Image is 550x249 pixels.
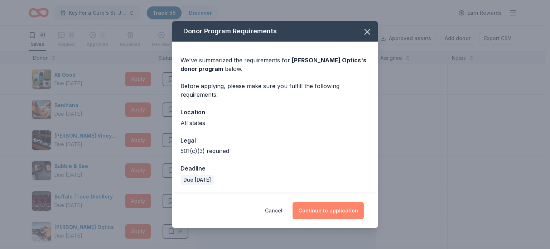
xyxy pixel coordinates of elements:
button: Cancel [265,202,283,219]
button: Continue to application [293,202,364,219]
div: Legal [180,136,370,145]
div: Location [180,107,370,117]
div: 501(c)(3) required [180,147,370,155]
div: Due [DATE] [180,175,214,185]
div: All states [180,119,370,127]
div: Donor Program Requirements [172,21,378,42]
div: Deadline [180,164,370,173]
div: Before applying, please make sure you fulfill the following requirements: [180,82,370,99]
div: We've summarized the requirements for below. [180,56,370,73]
